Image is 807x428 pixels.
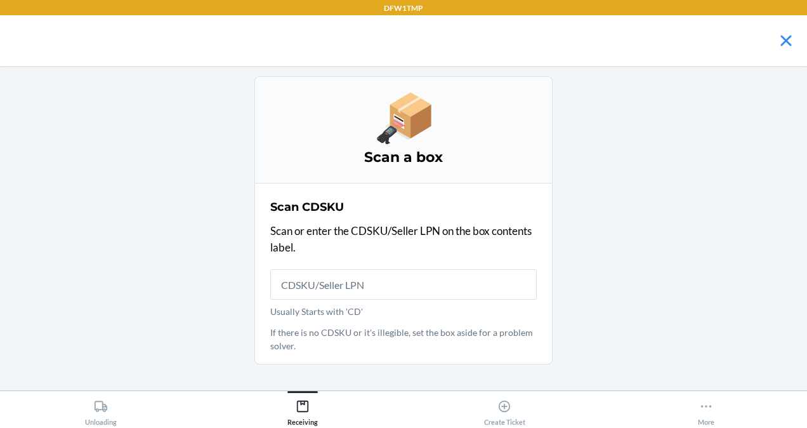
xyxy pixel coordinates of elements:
button: More [605,391,807,426]
div: Unloading [85,394,117,426]
p: DFW1TMP [384,3,423,14]
div: Create Ticket [484,394,525,426]
h3: Scan a box [270,147,537,168]
button: Create Ticket [403,391,605,426]
div: Receiving [287,394,318,426]
h2: Scan CDSKU [270,199,344,215]
button: Receiving [202,391,403,426]
p: Scan or enter the CDSKU/Seller LPN on the box contents label. [270,223,537,255]
div: More [698,394,714,426]
input: Usually Starts with 'CD' [270,269,537,300]
p: If there is no CDSKU or it's illegible, set the box aside for a problem solver. [270,326,537,352]
p: Usually Starts with 'CD' [270,305,537,318]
